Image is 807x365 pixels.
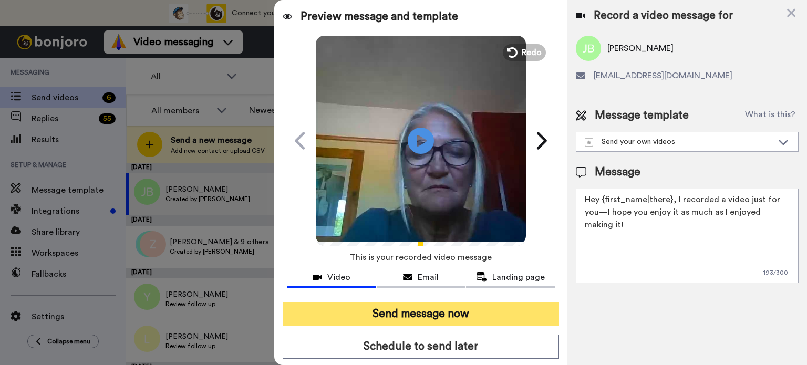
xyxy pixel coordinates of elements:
[350,246,492,269] span: This is your recorded video message
[585,137,773,147] div: Send your own videos
[576,189,799,283] textarea: Hey {first_name|there}, I recorded a video just for you—I hope you enjoy it as much as I enjoyed ...
[595,164,640,180] span: Message
[418,271,439,284] span: Email
[283,335,559,359] button: Schedule to send later
[585,138,593,147] img: demo-template.svg
[327,271,350,284] span: Video
[742,108,799,123] button: What is this?
[595,108,689,123] span: Message template
[283,302,559,326] button: Send message now
[492,271,545,284] span: Landing page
